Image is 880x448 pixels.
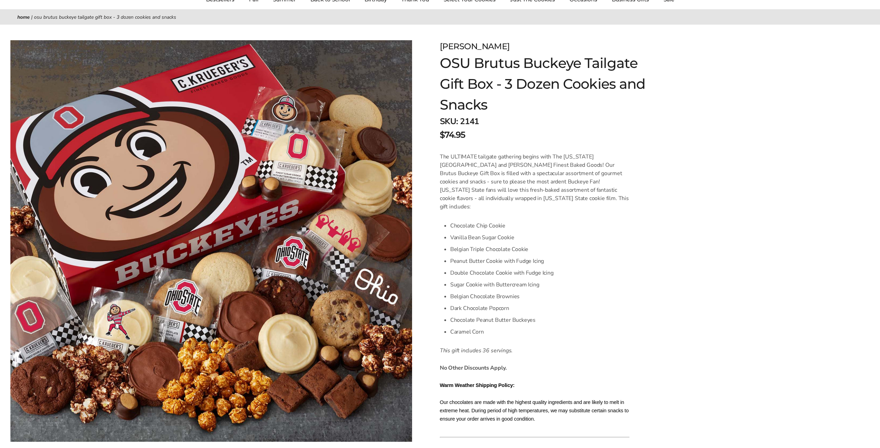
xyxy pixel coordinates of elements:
span: | [31,14,33,20]
span: Chocolate Peanut Butter Buckeyes [450,316,536,324]
span: OSU Brutus Buckeye Tailgate Gift Box - 3 Dozen Cookies and Snacks [34,14,176,20]
span: The ULTIMATE tailgate gathering begins with The [US_STATE][GEOGRAPHIC_DATA] and [PERSON_NAME] Fin... [440,153,629,210]
span: Warm Weather Shipping Policy: [440,382,515,388]
strong: SKU: [440,116,458,127]
span: Double Chocolate Cookie with Fudge Icing [450,269,554,277]
em: This gift includes 36 servings. [440,347,513,354]
a: Home [17,14,30,20]
li: Caramel Corn [450,326,630,338]
strong: No Other Discounts Apply. [440,364,507,372]
span: Belgian Chocolate Brownies [450,293,520,300]
span: Our chocolates are made with the highest quality ingredients and are likely to melt in extreme he... [440,399,629,422]
div: [PERSON_NAME] [440,40,661,53]
span: Peanut Butter Cookie with Fudge Icing [450,257,544,265]
span: $74.95 [440,129,465,141]
span: Chocolate Chip Cookie [450,222,505,230]
span: Dark Chocolate Popcorn [450,304,509,312]
span: 2141 [460,116,479,127]
img: OSU Brutus Buckeye Tailgate Gift Box - 3 Dozen Cookies and Snacks [10,40,412,442]
span: Belgian Triple Chocolate Cookie [450,245,529,253]
nav: breadcrumbs [17,13,863,21]
span: Vanilla Bean Sugar Cookie [450,234,514,241]
span: Sugar Cookie with Buttercream Icing [450,281,539,288]
h1: OSU Brutus Buckeye Tailgate Gift Box - 3 Dozen Cookies and Snacks [440,53,661,115]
